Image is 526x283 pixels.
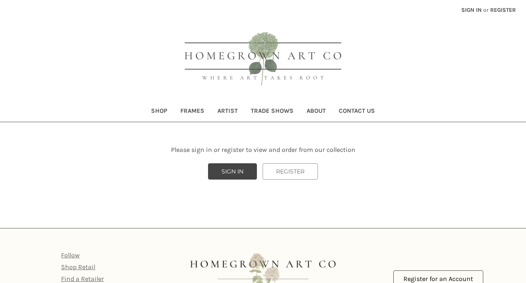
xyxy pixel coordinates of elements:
a: Shop Retail [61,263,95,271]
a: About [300,102,332,122]
a: Artist [211,102,244,122]
a: Follow [61,251,80,259]
a: Contact Us [332,102,381,122]
a: REGISTER [263,163,318,180]
a: Trade Shows [244,102,300,122]
span: Please sign in or register to view and order from our collection [171,146,355,154]
a: SIGN IN [208,163,257,180]
a: Shop [145,102,174,122]
a: Find a Retailer [61,275,104,283]
span: or [482,6,489,14]
img: HOMEGROWN ART CO [171,23,355,96]
a: Frames [174,102,211,122]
